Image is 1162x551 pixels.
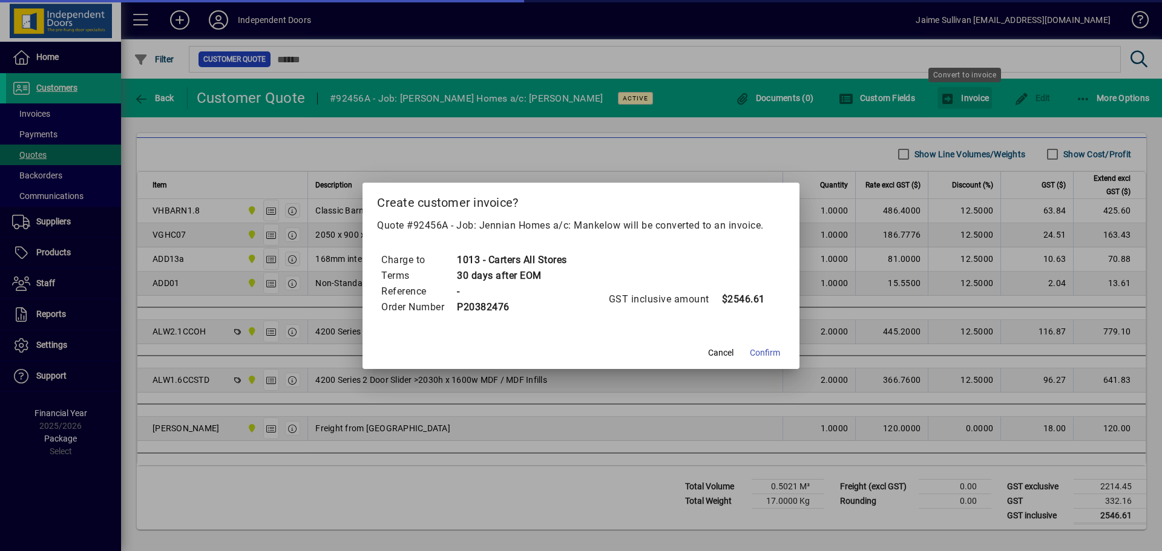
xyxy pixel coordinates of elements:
[456,299,567,315] td: P20382476
[456,284,567,299] td: -
[745,342,785,364] button: Confirm
[750,347,780,359] span: Confirm
[721,292,770,307] td: $2546.61
[381,252,456,268] td: Charge to
[708,347,734,359] span: Cancel
[381,284,456,299] td: Reference
[381,299,456,315] td: Order Number
[456,268,567,284] td: 30 days after EOM
[381,268,456,284] td: Terms
[363,183,799,218] h2: Create customer invoice?
[608,292,721,307] td: GST inclusive amount
[701,342,740,364] button: Cancel
[456,252,567,268] td: 1013 - Carters All Stores
[377,218,785,233] p: Quote #92456A - Job: Jennian Homes a/c: Mankelow will be converted to an invoice.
